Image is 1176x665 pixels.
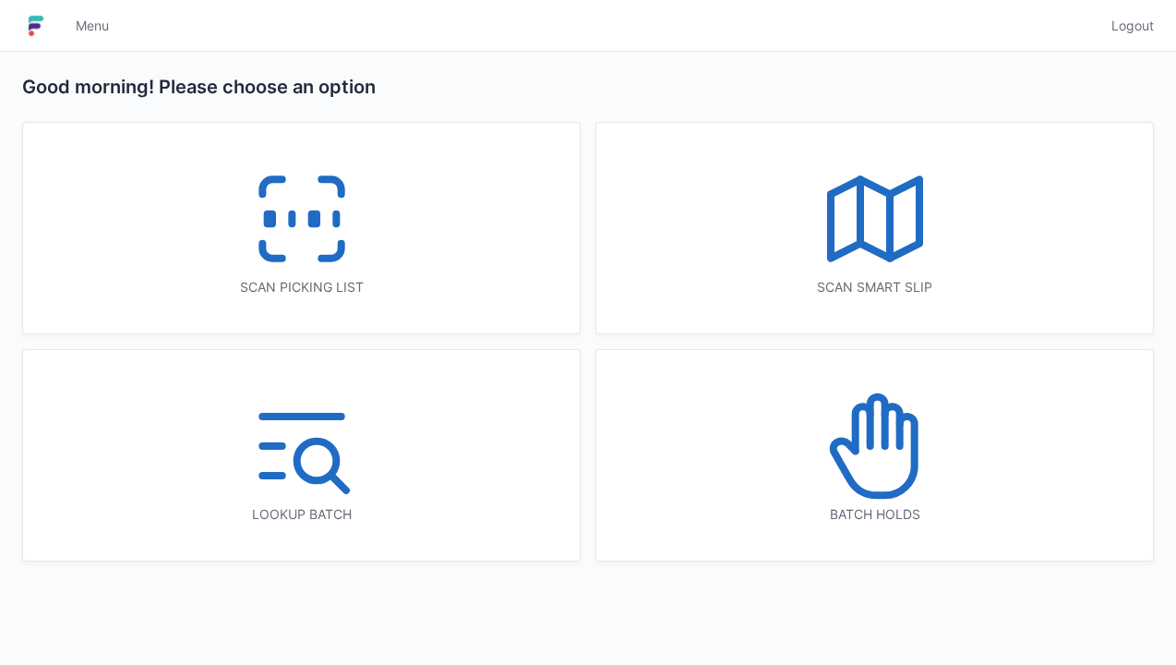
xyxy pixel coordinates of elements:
[1100,9,1154,42] a: Logout
[60,505,543,524] div: Lookup batch
[65,9,120,42] a: Menu
[76,17,109,35] span: Menu
[1111,17,1154,35] span: Logout
[633,278,1116,296] div: Scan smart slip
[22,349,581,562] a: Lookup batch
[22,122,581,334] a: Scan picking list
[633,505,1116,524] div: Batch holds
[22,74,1154,100] h2: Good morning! Please choose an option
[22,11,50,41] img: logo-small.jpg
[60,278,543,296] div: Scan picking list
[595,349,1154,562] a: Batch holds
[595,122,1154,334] a: Scan smart slip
